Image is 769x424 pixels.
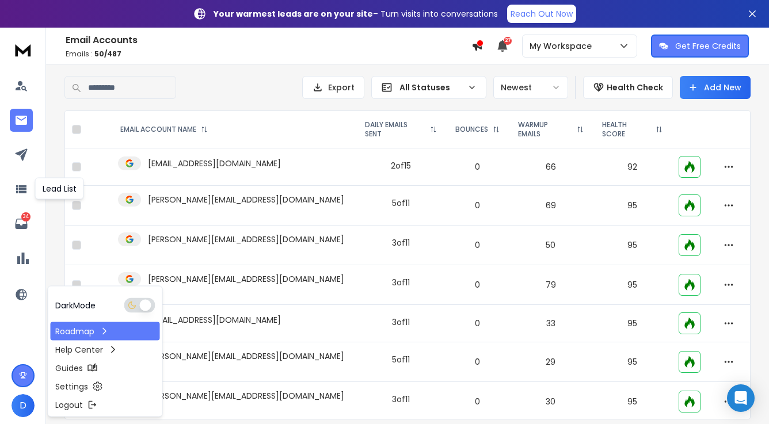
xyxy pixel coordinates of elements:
[583,76,673,99] button: Health Check
[509,148,592,186] td: 66
[593,342,672,382] td: 95
[55,300,96,311] p: Dark Mode
[214,8,498,20] p: – Turn visits into conversations
[214,8,373,20] strong: Your warmest leads are on your site
[148,273,344,285] p: [PERSON_NAME][EMAIL_ADDRESS][DOMAIN_NAME]
[602,120,651,139] p: HEALTH SCORE
[530,40,596,52] p: My Workspace
[12,394,35,417] button: D
[94,49,121,59] span: 50 / 487
[392,277,410,288] div: 3 of 11
[365,120,425,139] p: DAILY EMAILS SENT
[66,49,471,59] p: Emails :
[148,194,344,205] p: [PERSON_NAME][EMAIL_ADDRESS][DOMAIN_NAME]
[593,382,672,422] td: 95
[21,212,31,221] p: 34
[593,265,672,305] td: 95
[511,8,573,20] p: Reach Out Now
[148,314,281,326] p: [EMAIL_ADDRESS][DOMAIN_NAME]
[504,37,512,45] span: 27
[453,200,502,211] p: 0
[148,350,344,362] p: [PERSON_NAME][EMAIL_ADDRESS][DOMAIN_NAME]
[66,33,471,47] h1: Email Accounts
[453,279,502,291] p: 0
[675,40,741,52] p: Get Free Credits
[593,305,672,342] td: 95
[493,76,568,99] button: Newest
[509,305,592,342] td: 33
[453,318,502,329] p: 0
[120,125,208,134] div: EMAIL ACCOUNT NAME
[55,362,83,374] p: Guides
[392,354,410,365] div: 5 of 11
[453,396,502,407] p: 0
[509,186,592,226] td: 69
[302,76,364,99] button: Export
[51,359,160,377] a: Guides
[509,382,592,422] td: 30
[392,316,410,328] div: 3 of 11
[10,212,33,235] a: 34
[518,120,572,139] p: WARMUP EMAILS
[148,158,281,169] p: [EMAIL_ADDRESS][DOMAIN_NAME]
[55,326,94,337] p: Roadmap
[453,356,502,368] p: 0
[593,226,672,265] td: 95
[507,5,576,23] a: Reach Out Now
[148,390,344,402] p: [PERSON_NAME][EMAIL_ADDRESS][DOMAIN_NAME]
[680,76,751,99] button: Add New
[55,344,103,356] p: Help Center
[392,197,410,209] div: 5 of 11
[148,234,344,245] p: [PERSON_NAME][EMAIL_ADDRESS][DOMAIN_NAME]
[453,239,502,251] p: 0
[455,125,488,134] p: BOUNCES
[391,160,411,171] div: 2 of 15
[51,341,160,359] a: Help Center
[55,399,83,411] p: Logout
[607,82,663,93] p: Health Check
[453,161,502,173] p: 0
[392,237,410,249] div: 3 of 11
[509,265,592,305] td: 79
[651,35,749,58] button: Get Free Credits
[12,39,35,60] img: logo
[399,82,463,93] p: All Statuses
[51,377,160,396] a: Settings
[727,384,755,412] div: Open Intercom Messenger
[51,322,160,341] a: Roadmap
[392,394,410,405] div: 3 of 11
[593,186,672,226] td: 95
[509,342,592,382] td: 29
[55,381,88,392] p: Settings
[593,148,672,186] td: 92
[509,226,592,265] td: 50
[35,178,84,200] div: Lead List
